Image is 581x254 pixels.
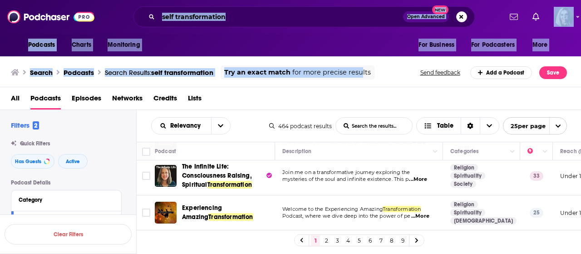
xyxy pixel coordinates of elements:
h2: Filters [11,121,39,129]
a: Charts [66,36,97,54]
span: Experiencing Amazing [182,204,222,221]
button: Column Actions [430,146,441,157]
p: 25 [530,208,543,217]
button: Has Guests [11,154,54,169]
a: [DEMOGRAPHIC_DATA] [450,217,517,224]
span: Open Advanced [407,15,445,19]
button: Column Actions [507,146,518,157]
span: Transformation [383,206,421,212]
a: 8 [387,235,396,246]
button: open menu [101,36,152,54]
a: All [11,91,20,110]
button: open menu [22,36,67,54]
a: Show notifications dropdown [529,9,543,25]
button: open menu [152,123,211,129]
div: Podcast [155,146,176,157]
button: Choose View [416,117,499,134]
img: Experiencing Amazing Transformation [155,202,177,224]
span: Monitoring [108,39,140,51]
span: ...More [411,213,429,220]
a: 7 [376,235,385,246]
a: Experiencing AmazingTransformation [182,204,272,222]
span: Logged in as candirose777 [554,7,574,27]
a: Try an exact match [224,67,290,78]
a: 1 [311,235,320,246]
button: Column Actions [540,146,551,157]
button: open menu [211,118,230,134]
button: Active [58,154,88,169]
button: open menu [465,36,528,54]
span: Has Guests [15,159,41,164]
span: Relevancy [170,123,204,129]
h3: Podcasts [64,68,94,77]
a: Search Results:self transformation [105,68,213,77]
a: Society [450,180,476,188]
span: Welcome to the Experiencing Amazing [282,206,383,212]
div: Description [282,146,311,157]
a: Religion [450,164,478,171]
div: Power Score [527,146,540,157]
button: Open AdvancedNew [403,11,449,22]
a: Networks [112,91,143,110]
a: Spirituality [450,209,485,216]
div: Search Results: [105,68,213,77]
span: Join me on a transformative journey exploring the [282,169,410,175]
input: Search podcasts, credits, & more... [158,10,403,24]
span: 2 [33,121,39,129]
button: open menu [412,36,466,54]
span: Podcast, where we dive deep into the power of pe [282,213,410,219]
span: Active [66,159,80,164]
span: for more precise results [292,67,371,78]
span: Toggle select row [142,209,150,217]
span: For Podcasters [471,39,515,51]
span: Toggle select row [142,172,150,180]
img: Podchaser - Follow, Share and Rate Podcasts [7,8,94,25]
div: Category [19,197,108,203]
img: The Infinite Life: Consciousness Raising, Spiritual Transformation [155,165,177,187]
span: Quick Filters [20,140,50,147]
a: Episodes [72,91,101,110]
button: Save [539,66,567,79]
span: Credits [153,91,177,110]
span: New [432,5,448,14]
a: 6 [365,235,374,246]
button: open menu [526,36,559,54]
a: Show notifications dropdown [506,9,522,25]
span: For Business [419,39,454,51]
button: Send feedback [418,69,463,76]
span: Podcasts [28,39,55,51]
span: ...More [409,176,427,183]
a: 3 [333,235,342,246]
a: Podcasts [30,91,61,110]
a: Lists [188,91,202,110]
a: 2 [322,235,331,246]
a: Religion [450,201,478,208]
a: 9 [398,235,407,246]
button: Clear Filters [5,224,132,244]
span: self transformation [151,68,213,77]
span: The Infinite Life: Consciousness Raising, Spiritual [182,163,252,189]
a: The Infinite Life: Consciousness Raising, SpiritualTransformation [182,162,272,189]
div: 464 podcast results [269,123,332,129]
button: open menu [503,117,567,134]
a: 4 [344,235,353,246]
div: Sort Direction [461,118,480,134]
h2: Choose List sort [151,117,231,134]
p: Podcast Details [11,179,122,186]
span: Transformation [207,181,252,189]
span: More [532,39,548,51]
div: Search podcasts, credits, & more... [133,6,475,27]
button: Category [19,194,114,205]
span: mysteries of the soul and infinite existence. This p [282,176,409,182]
a: Add a Podcast [470,66,532,79]
a: Spirituality [450,172,485,179]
